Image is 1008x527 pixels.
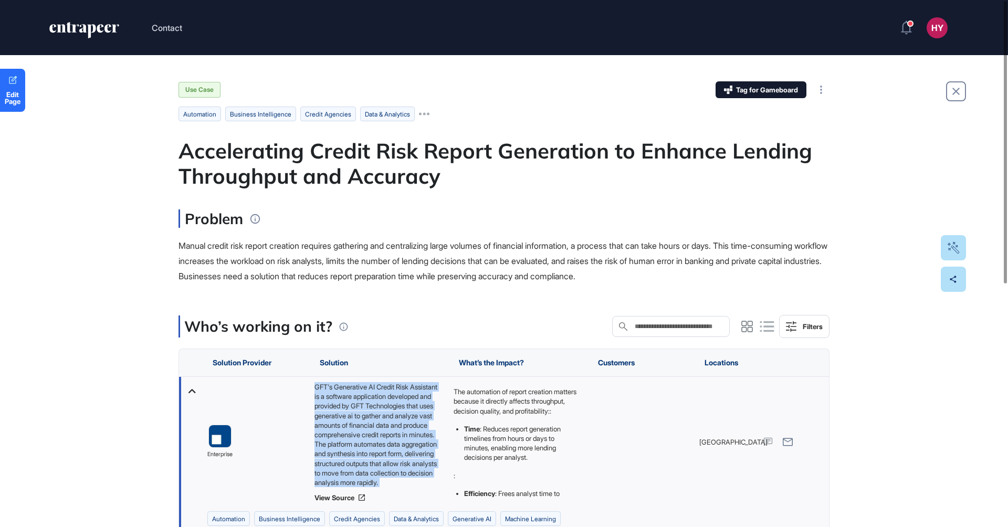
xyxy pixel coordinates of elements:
strong: Efficiency [464,489,495,498]
a: View Source [314,494,443,502]
a: entrapeer-logo [48,22,120,42]
li: : Frees analyst time to focus on complex risk judgments rather than data assembly, improving the ... [464,489,577,527]
p: The automation of report creation matters because it directly affects throughput, decision qualit... [454,387,577,416]
li: data & analytics [360,107,415,121]
img: image [209,426,231,448]
span: enterprise [207,450,233,460]
li: automation [207,512,250,526]
li: credit agencies [300,107,356,121]
button: Contact [152,21,182,35]
a: image [208,425,232,448]
li: Generative AI [448,512,496,526]
li: data & analytics [389,512,444,526]
p: Who’s working on it? [184,315,332,338]
button: Filters [779,315,829,338]
span: Customers [598,359,635,367]
strong: Time [464,425,480,433]
li: machine learning [500,512,561,526]
li: : Reduces report generation timelines from hours or days to minutes, enabling more lending decisi... [464,424,577,462]
h3: Problem [178,209,243,228]
span: Solution Provider [213,359,271,367]
span: Manual credit risk report creation requires gathering and centralizing large volumes of financial... [178,240,827,281]
li: business intelligence [254,512,325,526]
p: : [454,471,577,480]
div: Use Case [178,82,220,98]
span: [GEOGRAPHIC_DATA] [699,437,768,447]
div: Filters [803,322,823,331]
div: GFT's Generative AI Credit Risk Assistant is a software application developed and provided by GFT... [314,382,443,487]
span: What’s the Impact? [459,359,524,367]
li: business intelligence [225,107,296,121]
span: Locations [705,359,738,367]
span: Tag for Gameboard [736,87,798,93]
button: HY [927,17,948,38]
div: Accelerating Credit Risk Report Generation to Enhance Lending Throughput and Accuracy [178,138,829,188]
li: credit agencies [329,512,385,526]
li: automation [178,107,221,121]
span: Solution [320,359,348,367]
